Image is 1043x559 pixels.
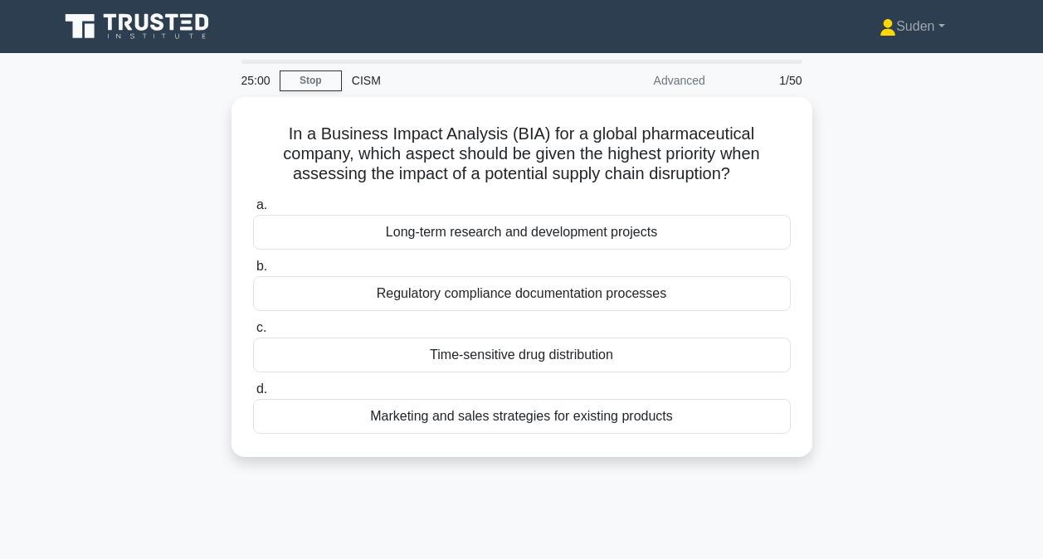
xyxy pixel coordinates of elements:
span: c. [256,320,266,334]
div: 1/50 [715,64,812,97]
div: CISM [342,64,570,97]
span: d. [256,382,267,396]
div: Regulatory compliance documentation processes [253,276,791,311]
div: Time-sensitive drug distribution [253,338,791,372]
span: b. [256,259,267,273]
div: Marketing and sales strategies for existing products [253,399,791,434]
div: Long-term research and development projects [253,215,791,250]
h5: In a Business Impact Analysis (BIA) for a global pharmaceutical company, which aspect should be g... [251,124,792,185]
div: 25:00 [232,64,280,97]
div: Advanced [570,64,715,97]
a: Suden [840,10,984,43]
span: a. [256,197,267,211]
a: Stop [280,70,342,91]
